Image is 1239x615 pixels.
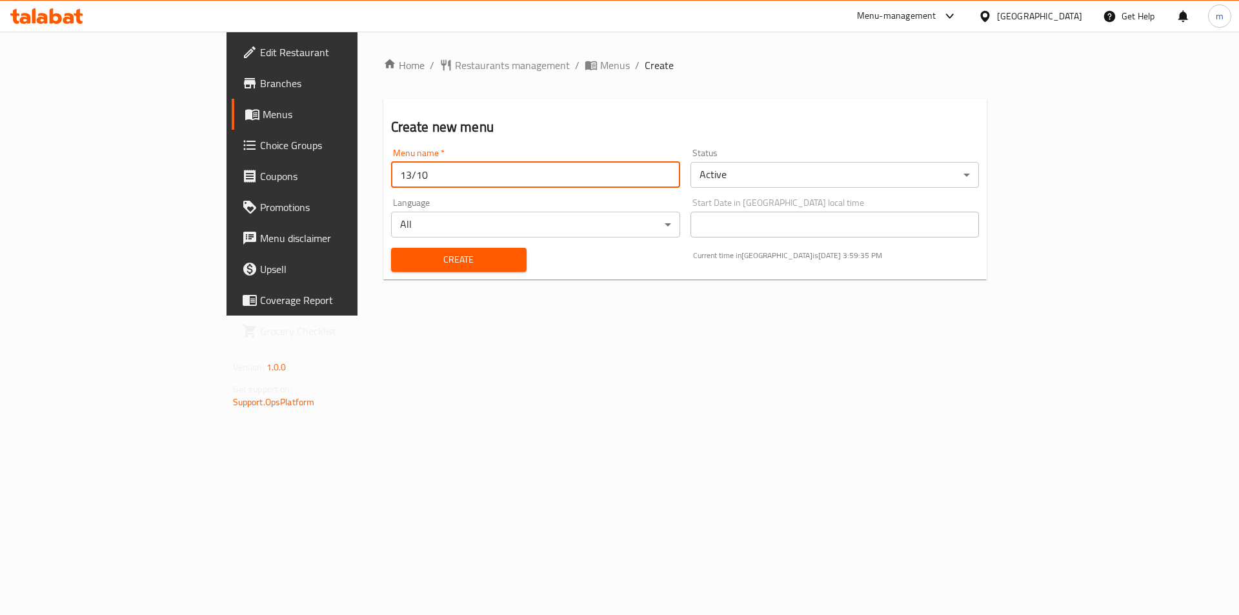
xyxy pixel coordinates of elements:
[232,99,434,130] a: Menus
[233,394,315,410] a: Support.OpsPlatform
[232,316,434,347] a: Grocery Checklist
[232,37,434,68] a: Edit Restaurant
[260,76,423,91] span: Branches
[600,57,630,73] span: Menus
[401,252,516,268] span: Create
[232,130,434,161] a: Choice Groups
[857,8,936,24] div: Menu-management
[260,45,423,60] span: Edit Restaurant
[260,230,423,246] span: Menu disclaimer
[233,381,292,398] span: Get support on:
[1216,9,1224,23] span: m
[267,359,287,376] span: 1.0.0
[439,57,570,73] a: Restaurants management
[455,57,570,73] span: Restaurants management
[232,285,434,316] a: Coverage Report
[232,254,434,285] a: Upsell
[260,199,423,215] span: Promotions
[575,57,579,73] li: /
[391,212,680,237] div: All
[232,161,434,192] a: Coupons
[232,223,434,254] a: Menu disclaimer
[232,192,434,223] a: Promotions
[383,57,987,73] nav: breadcrumb
[391,117,980,137] h2: Create new menu
[260,292,423,308] span: Coverage Report
[263,106,423,122] span: Menus
[693,250,980,261] p: Current time in [GEOGRAPHIC_DATA] is [DATE] 3:59:35 PM
[391,248,527,272] button: Create
[635,57,640,73] li: /
[260,168,423,184] span: Coupons
[260,137,423,153] span: Choice Groups
[645,57,674,73] span: Create
[690,162,980,188] div: Active
[585,57,630,73] a: Menus
[391,162,680,188] input: Please enter Menu name
[233,359,265,376] span: Version:
[260,323,423,339] span: Grocery Checklist
[997,9,1082,23] div: [GEOGRAPHIC_DATA]
[232,68,434,99] a: Branches
[260,261,423,277] span: Upsell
